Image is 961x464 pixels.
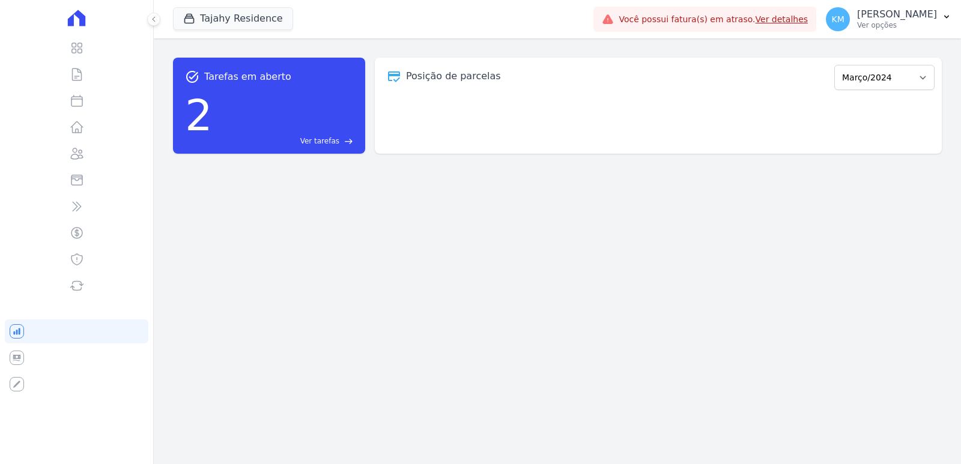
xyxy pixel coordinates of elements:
span: east [344,137,353,146]
span: KM [831,15,844,23]
button: Tajahy Residence [173,7,293,30]
p: Ver opções [857,20,937,30]
span: task_alt [185,70,199,84]
a: Ver tarefas east [217,136,353,146]
button: KM [PERSON_NAME] Ver opções [816,2,961,36]
span: Tarefas em aberto [204,70,291,84]
span: Ver tarefas [300,136,339,146]
a: Ver detalhes [756,14,808,24]
p: [PERSON_NAME] [857,8,937,20]
div: 2 [185,84,213,146]
span: Você possui fatura(s) em atraso. [619,13,808,26]
div: Posição de parcelas [406,69,501,83]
